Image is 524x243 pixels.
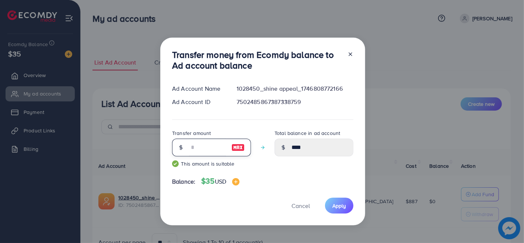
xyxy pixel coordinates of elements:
div: 1028450_shine appeal_1746808772166 [231,84,359,93]
span: Apply [332,202,346,209]
button: Cancel [282,198,319,214]
label: Total balance in ad account [275,129,340,137]
h3: Transfer money from Ecomdy balance to Ad account balance [172,49,342,71]
label: Transfer amount [172,129,211,137]
span: Cancel [291,202,310,210]
div: 7502485867387338759 [231,98,359,106]
button: Apply [325,198,353,214]
span: Balance: [172,177,195,186]
span: USD [215,177,226,185]
h4: $35 [201,177,240,186]
img: image [232,178,240,185]
div: Ad Account ID [166,98,231,106]
div: Ad Account Name [166,84,231,93]
img: guide [172,160,179,167]
img: image [231,143,245,152]
small: This amount is suitable [172,160,251,167]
